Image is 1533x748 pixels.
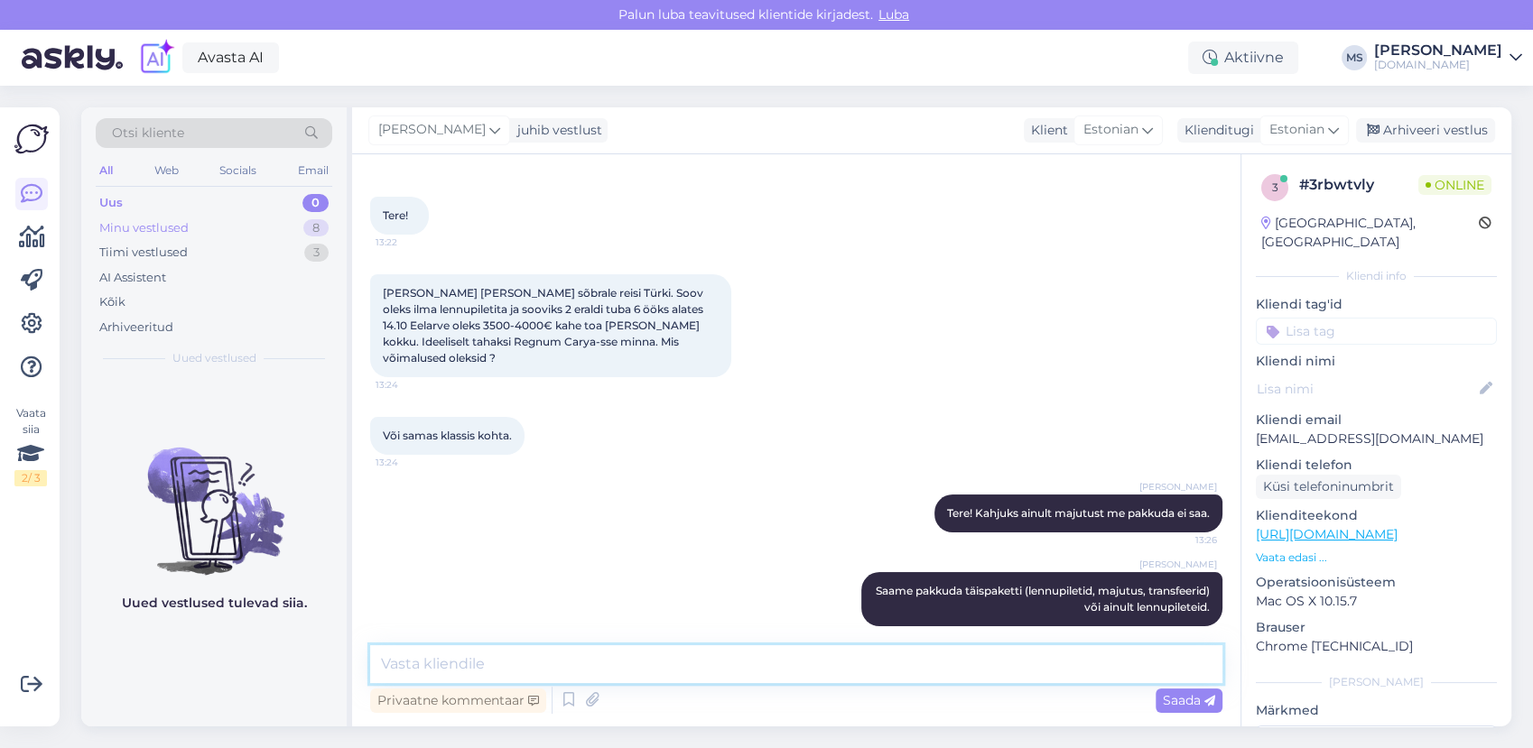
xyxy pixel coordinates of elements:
[1177,121,1254,140] div: Klienditugi
[304,244,329,262] div: 3
[1256,526,1398,542] a: [URL][DOMAIN_NAME]
[1256,295,1497,314] p: Kliendi tag'id
[14,405,47,486] div: Vaata siia
[294,159,332,182] div: Email
[1256,701,1497,720] p: Märkmed
[378,120,486,140] span: [PERSON_NAME]
[172,350,256,366] span: Uued vestlused
[137,39,175,77] img: explore-ai
[376,378,443,392] span: 13:24
[1163,692,1215,708] span: Saada
[1374,58,1502,72] div: [DOMAIN_NAME]
[99,319,173,337] div: Arhiveeritud
[873,6,915,23] span: Luba
[1188,42,1298,74] div: Aktiivne
[216,159,260,182] div: Socials
[510,121,602,140] div: juhib vestlust
[1261,214,1479,252] div: [GEOGRAPHIC_DATA], [GEOGRAPHIC_DATA]
[81,415,347,577] img: No chats
[1149,533,1217,547] span: 13:26
[1256,411,1497,429] p: Kliendi email
[1256,618,1497,637] p: Brauser
[1256,674,1497,690] div: [PERSON_NAME]
[99,269,166,287] div: AI Assistent
[1256,506,1497,525] p: Klienditeekond
[1342,45,1367,70] div: MS
[1269,120,1324,140] span: Estonian
[99,244,188,262] div: Tiimi vestlused
[122,594,307,613] p: Uued vestlused tulevad siia.
[99,194,123,212] div: Uus
[1299,174,1418,196] div: # 3rbwtvly
[1024,121,1068,140] div: Klient
[1257,379,1476,399] input: Lisa nimi
[1083,120,1138,140] span: Estonian
[1272,180,1278,194] span: 3
[1374,43,1522,72] a: [PERSON_NAME][DOMAIN_NAME]
[376,235,443,249] span: 13:22
[1356,118,1495,143] div: Arhiveeri vestlus
[112,124,184,143] span: Otsi kliente
[303,219,329,237] div: 8
[383,286,706,365] span: [PERSON_NAME] [PERSON_NAME] sõbrale reisi Türki. Soov oleks ilma lennupiletita ja sooviks 2 erald...
[1139,480,1217,494] span: [PERSON_NAME]
[1256,573,1497,592] p: Operatsioonisüsteem
[14,122,49,156] img: Askly Logo
[1418,175,1491,195] span: Online
[1256,456,1497,475] p: Kliendi telefon
[302,194,329,212] div: 0
[1256,352,1497,371] p: Kliendi nimi
[383,208,408,222] span: Tere!
[14,470,47,486] div: 2 / 3
[99,219,189,237] div: Minu vestlused
[151,159,182,182] div: Web
[947,506,1210,520] span: Tere! Kahjuks ainult majutust me pakkuda ei saa.
[1256,549,1497,566] p: Vaata edasi ...
[182,42,279,73] a: Avasta AI
[1256,637,1497,656] p: Chrome [TECHNICAL_ID]
[1149,627,1217,641] span: 13:26
[383,429,512,442] span: Või samas klassis kohta.
[876,584,1212,614] span: Saame pakkuda täispaketti (lennupiletid, majutus, transfeerid) või ainult lennupileteid.
[1256,475,1401,499] div: Küsi telefoninumbrit
[1374,43,1502,58] div: [PERSON_NAME]
[99,293,125,311] div: Kõik
[376,456,443,469] span: 13:24
[1139,558,1217,571] span: [PERSON_NAME]
[1256,429,1497,448] p: [EMAIL_ADDRESS][DOMAIN_NAME]
[370,688,546,713] div: Privaatne kommentaar
[96,159,116,182] div: All
[1256,318,1497,345] input: Lisa tag
[1256,592,1497,611] p: Mac OS X 10.15.7
[1256,268,1497,284] div: Kliendi info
